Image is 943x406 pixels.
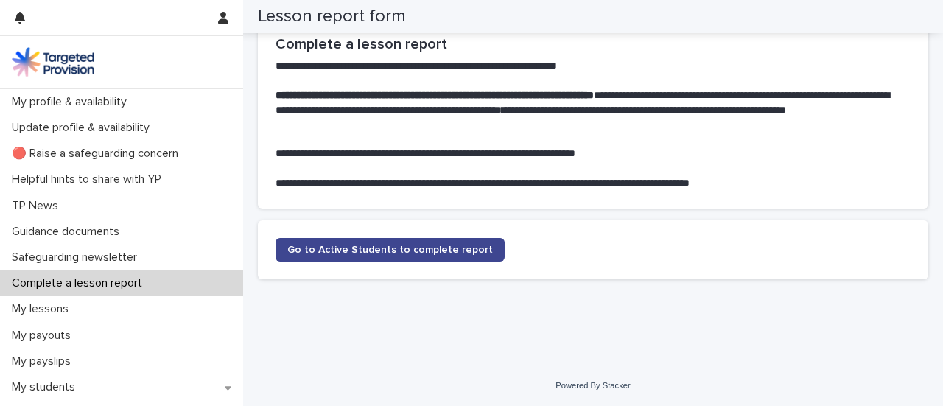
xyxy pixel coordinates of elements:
[6,380,87,394] p: My students
[6,225,131,239] p: Guidance documents
[6,302,80,316] p: My lessons
[6,329,83,343] p: My payouts
[6,95,139,109] p: My profile & availability
[6,121,161,135] p: Update profile & availability
[276,238,505,262] a: Go to Active Students to complete report
[555,381,630,390] a: Powered By Stacker
[6,354,83,368] p: My payslips
[6,147,190,161] p: 🔴 Raise a safeguarding concern
[258,6,406,27] h2: Lesson report form
[6,172,173,186] p: Helpful hints to share with YP
[6,251,149,265] p: Safeguarding newsletter
[6,276,154,290] p: Complete a lesson report
[6,199,70,213] p: TP News
[276,35,911,53] h2: Complete a lesson report
[287,245,493,255] span: Go to Active Students to complete report
[12,47,94,77] img: M5nRWzHhSzIhMunXDL62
